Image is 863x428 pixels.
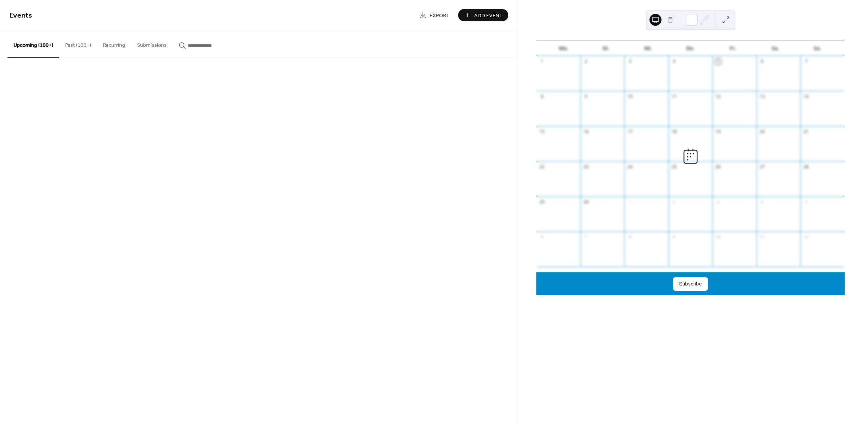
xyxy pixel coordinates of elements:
div: 10 [715,234,721,241]
div: 23 [583,164,590,170]
div: 25 [671,164,678,170]
div: 1 [627,199,633,205]
div: 2 [583,58,590,65]
div: 30 [583,199,590,205]
button: Recurring [97,30,131,57]
div: 29 [539,199,545,205]
div: 7 [583,234,590,241]
div: 2 [671,199,678,205]
button: Add Event [458,9,508,21]
div: 12 [715,94,721,100]
div: 19 [715,129,721,135]
a: Export [414,9,455,21]
span: Events [9,8,32,23]
div: 28 [803,164,809,170]
div: 12 [803,234,809,241]
div: 8 [627,234,633,241]
div: Do. [669,40,712,56]
div: 11 [759,234,766,241]
button: Submissions [131,30,173,57]
div: 17 [627,129,633,135]
div: 26 [715,164,721,170]
span: Export [430,12,449,19]
div: 24 [627,164,633,170]
div: 4 [671,58,678,65]
div: 14 [803,94,809,100]
div: 1 [539,58,545,65]
div: 18 [671,129,678,135]
div: 20 [759,129,766,135]
div: 11 [671,94,678,100]
div: 22 [539,164,545,170]
div: 6 [759,58,766,65]
div: 9 [583,94,590,100]
div: 5 [803,199,809,205]
div: 21 [803,129,809,135]
div: Mi. [627,40,669,56]
div: 13 [759,94,766,100]
div: So. [796,40,839,56]
div: 9 [671,234,678,241]
div: 3 [627,58,633,65]
div: 10 [627,94,633,100]
div: 5 [715,58,721,65]
div: 6 [539,234,545,241]
div: 15 [539,129,545,135]
span: Add Event [474,12,503,19]
div: Sa. [754,40,796,56]
div: 8 [539,94,545,100]
div: 16 [583,129,590,135]
button: Past (100+) [59,30,97,57]
div: 3 [715,199,721,205]
div: 27 [759,164,766,170]
div: 4 [759,199,766,205]
div: 7 [803,58,809,65]
button: Subscribe [673,277,708,291]
div: Mo. [542,40,585,56]
div: Fr. [712,40,754,56]
button: Upcoming (100+) [7,30,59,58]
div: Di. [585,40,627,56]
